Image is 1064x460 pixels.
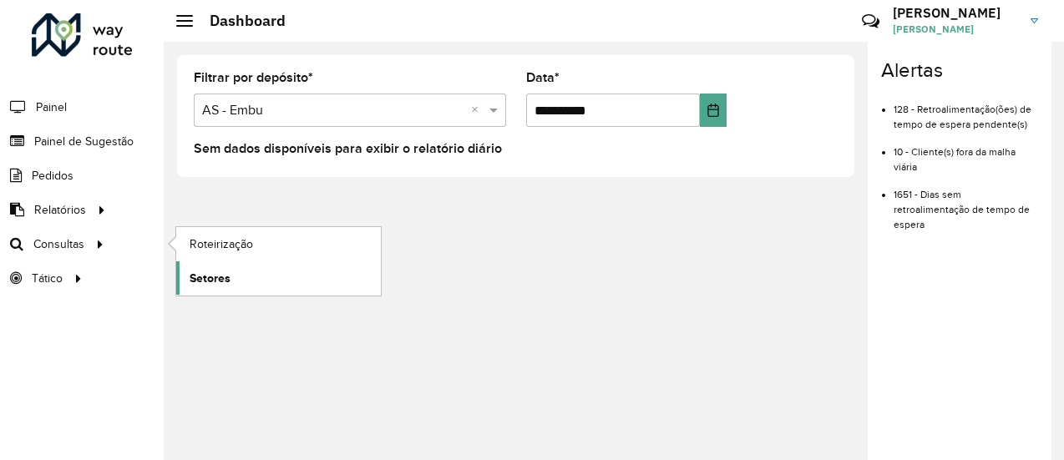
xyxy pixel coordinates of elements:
[33,235,84,253] span: Consultas
[893,22,1018,37] span: [PERSON_NAME]
[853,3,889,39] a: Contato Rápido
[193,12,286,30] h2: Dashboard
[190,235,253,253] span: Roteirização
[894,89,1038,132] li: 128 - Retroalimentação(ões) de tempo de espera pendente(s)
[700,94,727,127] button: Choose Date
[894,132,1038,174] li: 10 - Cliente(s) fora da malha viária
[894,174,1038,232] li: 1651 - Dias sem retroalimentação de tempo de espera
[36,99,67,116] span: Painel
[194,139,502,159] label: Sem dados disponíveis para exibir o relatório diário
[176,261,381,295] a: Setores
[881,58,1038,83] h4: Alertas
[32,270,63,287] span: Tático
[34,201,86,219] span: Relatórios
[176,227,381,260] a: Roteirização
[190,270,231,287] span: Setores
[32,167,73,185] span: Pedidos
[471,100,485,120] span: Clear all
[194,68,313,88] label: Filtrar por depósito
[526,68,560,88] label: Data
[34,133,134,150] span: Painel de Sugestão
[893,5,1018,21] h3: [PERSON_NAME]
